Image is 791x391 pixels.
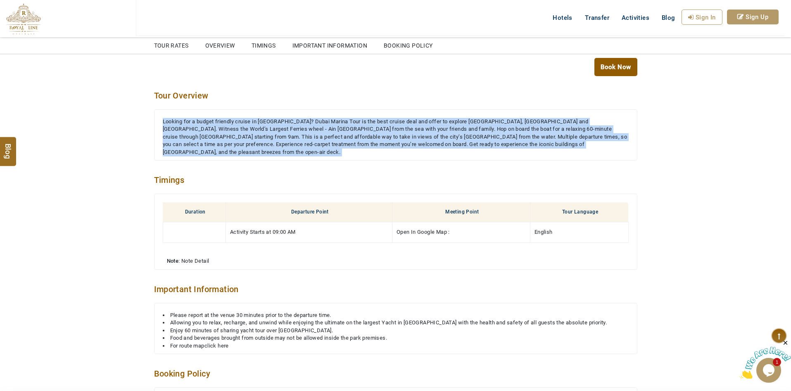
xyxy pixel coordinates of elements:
[163,342,629,350] li: For route map
[579,10,615,26] a: Transfer
[682,10,722,25] a: Sign In
[392,222,530,243] td: Open In Google Map :
[154,91,637,101] h2: Tour Overview
[727,10,779,24] a: Sign Up
[163,327,629,335] li: Enjoy 60 minutes of sharing yacht tour over [GEOGRAPHIC_DATA].
[656,10,682,26] a: Blog
[546,10,578,26] a: Hotels
[594,58,637,76] a: Book Now
[154,369,637,379] h2: booking policy
[163,251,629,265] div: : Note Detail
[163,319,629,327] li: Allowing you to relax, recharge, and unwind while enjoying the ultimate on the largest Yacht in [...
[163,202,226,222] th: Duration
[163,312,629,319] li: Please report at the venue 30 minutes prior to the departure time.
[615,10,656,26] a: Activities
[226,202,392,222] th: Departure Point
[6,3,41,35] img: The Royal Line Holidays
[163,118,629,156] div: Looking for a budget friendly cruise in [GEOGRAPHIC_DATA]? Dubai Marina Tour is the best cruise d...
[204,343,229,349] a: click here
[662,14,675,22] span: Blog
[226,222,392,243] td: Activity Starts at 09:00 AM
[167,258,179,264] b: Note
[392,202,530,222] th: Meeting Point
[154,284,637,295] h2: Important Information
[163,334,629,342] li: Food and beverages brought from outside may not be allowed inside the park premises.
[3,143,14,150] span: Blog
[530,202,628,222] th: Tour Language
[530,222,628,243] td: English
[154,175,637,185] h2: Timings
[740,339,791,379] iframe: chat widget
